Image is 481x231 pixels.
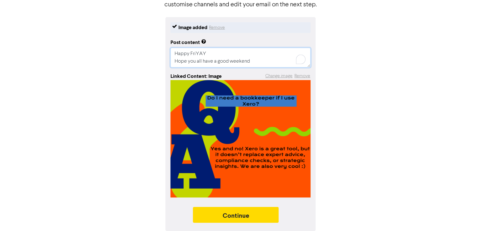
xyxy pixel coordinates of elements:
[449,201,481,231] iframe: Chat Widget
[170,39,206,46] div: Post content
[294,72,311,80] button: Remove
[209,24,225,31] button: Remove
[193,207,279,223] button: Continue
[265,72,293,80] button: Change image
[170,48,311,67] textarea: To enrich screen reader interactions, please activate Accessibility in Grammarly extension settings
[178,24,207,31] div: Image added
[170,72,222,80] div: Linked Content: Image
